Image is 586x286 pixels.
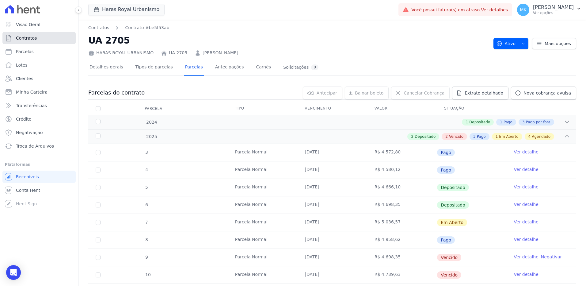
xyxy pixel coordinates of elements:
span: Pago por fora [526,119,550,125]
input: Só é possível selecionar pagamentos em aberto [96,238,101,242]
a: Contratos [2,32,76,44]
th: Vencimento [297,102,367,115]
span: Crédito [16,116,32,122]
span: 3 [145,150,148,155]
span: Vencido [449,134,463,139]
button: Haras Royal Urbanismo [88,4,165,15]
a: Ver detalhe [514,184,538,190]
span: Pago [477,134,486,139]
span: Agendado [532,134,550,139]
span: 9 [145,255,148,260]
td: R$ 4.666,10 [367,179,437,196]
div: 0 [311,64,318,70]
span: Ativo [496,38,516,49]
span: Recebíveis [16,174,39,180]
span: Mais opções [545,41,571,47]
span: 1 [496,134,498,139]
span: Pago [437,149,455,156]
span: 10 [145,272,151,277]
td: Parcela Normal [228,179,297,196]
button: Ativo [493,38,529,49]
span: Lotes [16,62,28,68]
td: R$ 4.580,12 [367,161,437,179]
nav: Breadcrumb [88,25,489,31]
td: [DATE] [297,179,367,196]
a: Parcelas [184,60,204,76]
a: Nova cobrança avulsa [511,87,576,99]
a: Recebíveis [2,171,76,183]
div: Plataformas [5,161,73,168]
nav: Breadcrumb [88,25,169,31]
span: Depositado [469,119,490,125]
td: Parcela Normal [228,196,297,214]
span: Vencido [437,254,461,261]
span: Pago [437,236,455,244]
input: Só é possível selecionar pagamentos em aberto [96,185,101,190]
td: [DATE] [297,266,367,284]
td: [DATE] [297,161,367,179]
span: Visão Geral [16,21,40,28]
span: 2 [445,134,448,139]
input: Só é possível selecionar pagamentos em aberto [96,203,101,207]
h2: UA 2705 [88,33,489,47]
span: 6 [145,202,148,207]
input: Só é possível selecionar pagamentos em aberto [96,150,101,155]
a: Ver detalhe [514,149,538,155]
span: 4 [528,134,531,139]
span: Você possui fatura(s) em atraso. [411,7,508,13]
a: Detalhes gerais [88,60,124,76]
span: MK [520,8,526,12]
span: Depositado [437,201,469,209]
a: Ver detalhe [514,271,538,277]
input: Só é possível selecionar pagamentos em aberto [96,168,101,172]
span: Pago [504,119,512,125]
td: R$ 4.698,35 [367,196,437,214]
td: [DATE] [297,249,367,266]
a: [PERSON_NAME] [203,50,238,56]
a: Ver detalhe [514,219,538,225]
span: Extrato detalhado [465,90,503,96]
a: Negativar [541,254,562,259]
span: Pago [437,166,455,174]
td: R$ 4.958,62 [367,231,437,249]
span: 2 [411,134,413,139]
a: Antecipações [214,60,245,76]
span: Minha Carteira [16,89,48,95]
div: Parcela [137,102,170,115]
span: 8 [145,237,148,242]
a: Negativação [2,126,76,139]
a: Clientes [2,72,76,85]
span: 4 [145,167,148,172]
span: Em Aberto [499,134,518,139]
a: Crédito [2,113,76,125]
a: Troca de Arquivos [2,140,76,152]
td: [DATE] [297,231,367,249]
a: Minha Carteira [2,86,76,98]
a: Mais opções [532,38,576,49]
div: HARAS ROYAL URBANISMO [88,50,154,56]
td: R$ 4.698,35 [367,249,437,266]
h3: Parcelas do contrato [88,89,145,96]
span: Transferências [16,102,47,109]
a: Solicitações0 [282,60,320,76]
a: Contratos [88,25,109,31]
input: default [96,220,101,225]
span: 1 [466,119,468,125]
input: default [96,255,101,260]
a: Contrato #be5f53ab [125,25,169,31]
div: Solicitações [283,64,318,70]
td: [DATE] [297,144,367,161]
a: Lotes [2,59,76,71]
td: Parcela Normal [228,161,297,179]
span: Nova cobrança avulsa [523,90,571,96]
p: Ver opções [533,10,574,15]
a: Transferências [2,99,76,112]
a: Ver detalhe [514,166,538,172]
p: [PERSON_NAME] [533,4,574,10]
a: Ver detalhe [514,201,538,207]
span: Negativação [16,129,43,136]
span: Troca de Arquivos [16,143,54,149]
th: Tipo [228,102,297,115]
a: Tipos de parcelas [134,60,174,76]
td: R$ 4.572,80 [367,144,437,161]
